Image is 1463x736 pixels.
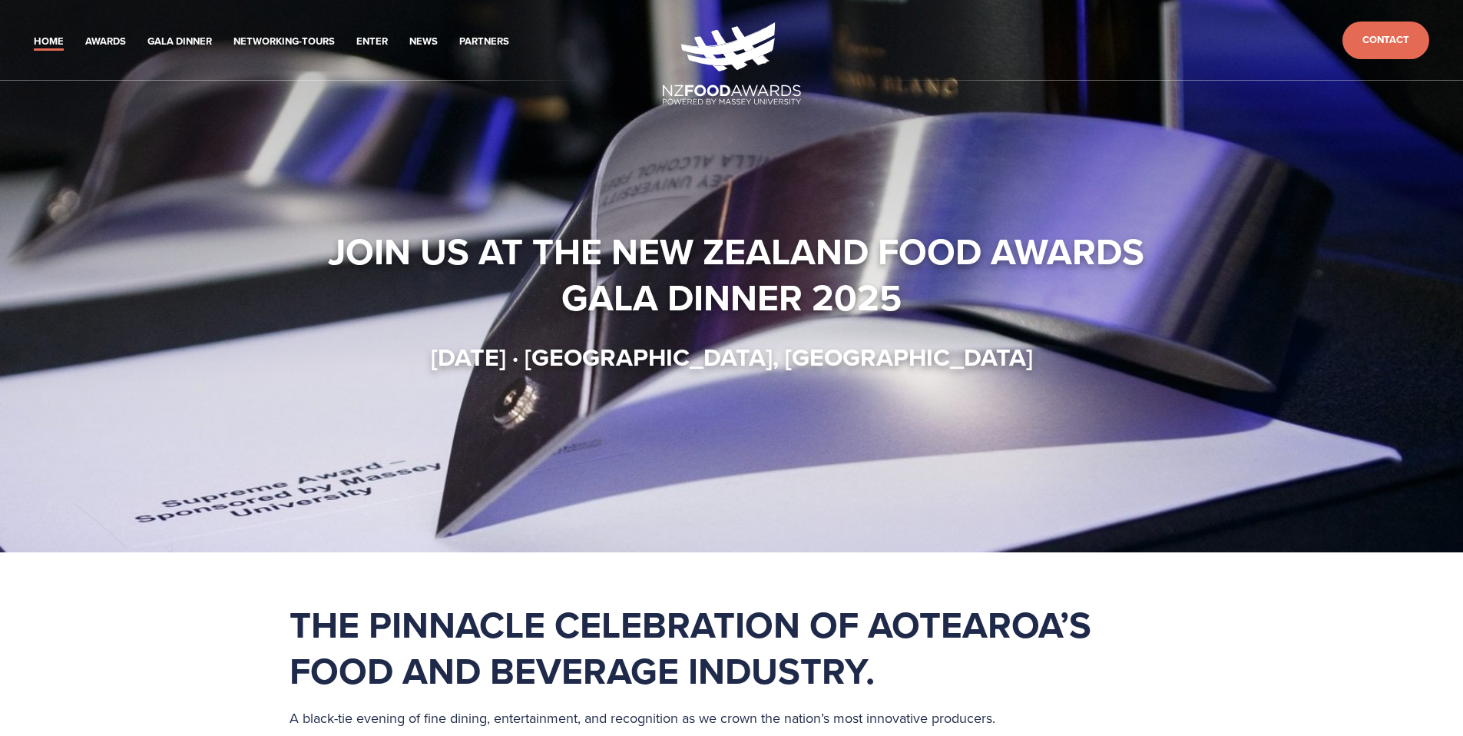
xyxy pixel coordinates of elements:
a: News [409,33,438,51]
p: A black-tie evening of fine dining, entertainment, and recognition as we crown the nation’s most ... [290,706,1174,731]
h1: The pinnacle celebration of Aotearoa’s food and beverage industry. [290,602,1174,694]
a: Gala Dinner [147,33,212,51]
a: Partners [459,33,509,51]
a: Contact [1342,22,1429,59]
a: Enter [356,33,388,51]
strong: [DATE] · [GEOGRAPHIC_DATA], [GEOGRAPHIC_DATA] [431,339,1033,375]
strong: Join us at the New Zealand Food Awards Gala Dinner 2025 [328,224,1154,324]
a: Awards [85,33,126,51]
a: Networking-Tours [233,33,335,51]
a: Home [34,33,64,51]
